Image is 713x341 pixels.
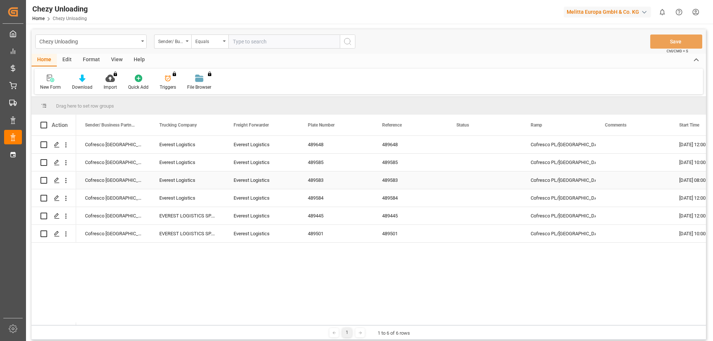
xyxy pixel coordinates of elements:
span: Freight Forwarder [234,122,269,128]
div: Help [128,54,150,66]
span: Ramp [531,122,542,128]
div: Cofresco [GEOGRAPHIC_DATA] [76,225,150,242]
div: Quick Add [128,84,149,91]
div: Action [52,122,68,128]
div: View [105,54,128,66]
div: 489445 [373,207,447,224]
div: Cofresco PL/[GEOGRAPHIC_DATA] [531,154,587,171]
div: Everest Logistics [150,154,225,171]
button: open menu [154,35,191,49]
div: EVEREST LOGISTICS SP. Z O.O. [150,207,225,224]
div: Cofresco PL/[GEOGRAPHIC_DATA] [531,190,587,207]
div: Chezy Unloading [39,36,139,46]
div: Cofresco PL/[GEOGRAPHIC_DATA] [531,136,587,153]
div: Everest Logistics [234,225,290,242]
span: Drag here to set row groups [56,103,114,109]
div: Everest Logistics [150,189,225,207]
div: 1 [342,328,352,337]
div: Press SPACE to select this row. [32,189,76,207]
div: Cofresco [GEOGRAPHIC_DATA] [76,207,150,224]
div: Cofresco [GEOGRAPHIC_DATA] [76,136,150,153]
div: 489584 [373,189,447,207]
div: Everest Logistics [234,172,290,189]
div: 489585 [299,154,373,171]
span: Start Time [679,122,699,128]
div: 489583 [299,171,373,189]
div: Cofresco PL/[GEOGRAPHIC_DATA] [531,207,587,224]
span: Ctrl/CMD + S [667,48,688,54]
span: Sender/ Business Partner [85,122,135,128]
div: Press SPACE to select this row. [32,154,76,171]
button: open menu [35,35,147,49]
div: Cofresco PL/[GEOGRAPHIC_DATA] [531,225,587,242]
div: Everest Logistics [150,171,225,189]
button: Melitta Europa GmbH & Co. KG [564,5,654,19]
span: Comments [605,122,626,128]
div: New Form [40,84,61,91]
span: Plate Number [308,122,335,128]
span: Status [456,122,469,128]
div: Home [32,54,57,66]
div: 489585 [373,154,447,171]
div: 489445 [299,207,373,224]
div: 489501 [373,225,447,242]
div: EVEREST LOGISTICS SP. Z O.O. [150,225,225,242]
input: Type to search [228,35,340,49]
button: Save [650,35,702,49]
div: Press SPACE to select this row. [32,171,76,189]
div: Everest Logistics [150,136,225,153]
span: Reference [382,122,402,128]
div: Press SPACE to select this row. [32,136,76,154]
div: Sender/ Business Partner [158,36,183,45]
div: Chezy Unloading [32,3,88,14]
div: Press SPACE to select this row. [32,207,76,225]
button: Help Center [671,4,687,20]
span: Trucking Company [159,122,197,128]
button: show 0 new notifications [654,4,671,20]
div: 489648 [373,136,447,153]
div: Cofresco [GEOGRAPHIC_DATA] [76,154,150,171]
div: 489648 [299,136,373,153]
div: 489501 [299,225,373,242]
div: 1 to 6 of 6 rows [378,329,410,337]
div: Download [72,84,92,91]
div: Format [77,54,105,66]
div: Everest Logistics [234,154,290,171]
button: open menu [191,35,228,49]
div: 489583 [373,171,447,189]
div: Press SPACE to select this row. [32,225,76,243]
div: 489584 [299,189,373,207]
div: Everest Logistics [234,136,290,153]
div: Everest Logistics [234,190,290,207]
div: Edit [57,54,77,66]
div: Cofresco [GEOGRAPHIC_DATA] [76,171,150,189]
div: Melitta Europa GmbH & Co. KG [564,7,651,17]
a: Home [32,16,45,21]
div: Equals [195,36,221,45]
div: Cofresco [GEOGRAPHIC_DATA] [76,189,150,207]
div: Everest Logistics [234,207,290,224]
div: Cofresco PL/[GEOGRAPHIC_DATA] [531,172,587,189]
button: search button [340,35,355,49]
